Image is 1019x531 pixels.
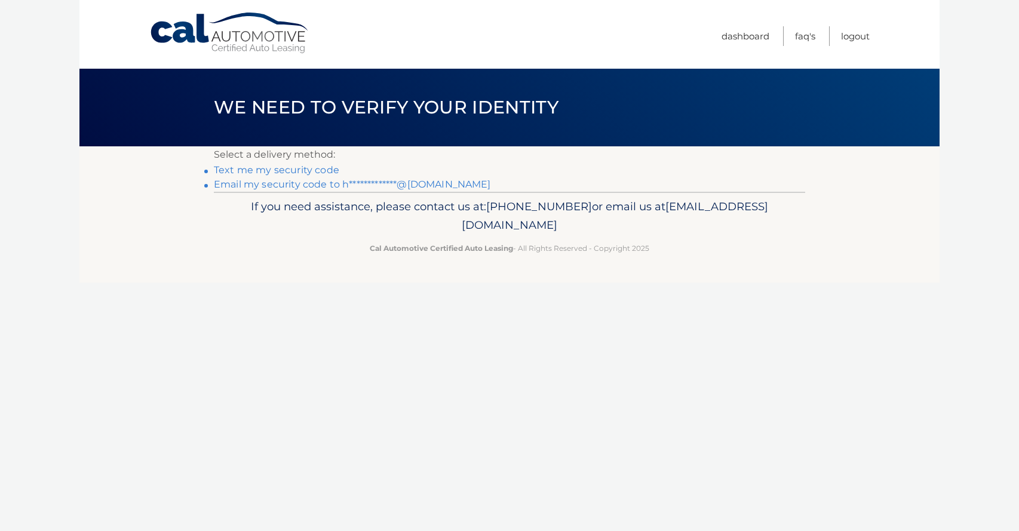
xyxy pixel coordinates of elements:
span: We need to verify your identity [214,96,558,118]
span: [PHONE_NUMBER] [486,199,592,213]
a: Cal Automotive [149,12,311,54]
p: If you need assistance, please contact us at: or email us at [222,197,797,235]
p: - All Rights Reserved - Copyright 2025 [222,242,797,254]
a: FAQ's [795,26,815,46]
p: Select a delivery method: [214,146,805,163]
a: Logout [841,26,870,46]
strong: Cal Automotive Certified Auto Leasing [370,244,513,253]
a: Text me my security code [214,164,339,176]
a: Dashboard [722,26,769,46]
